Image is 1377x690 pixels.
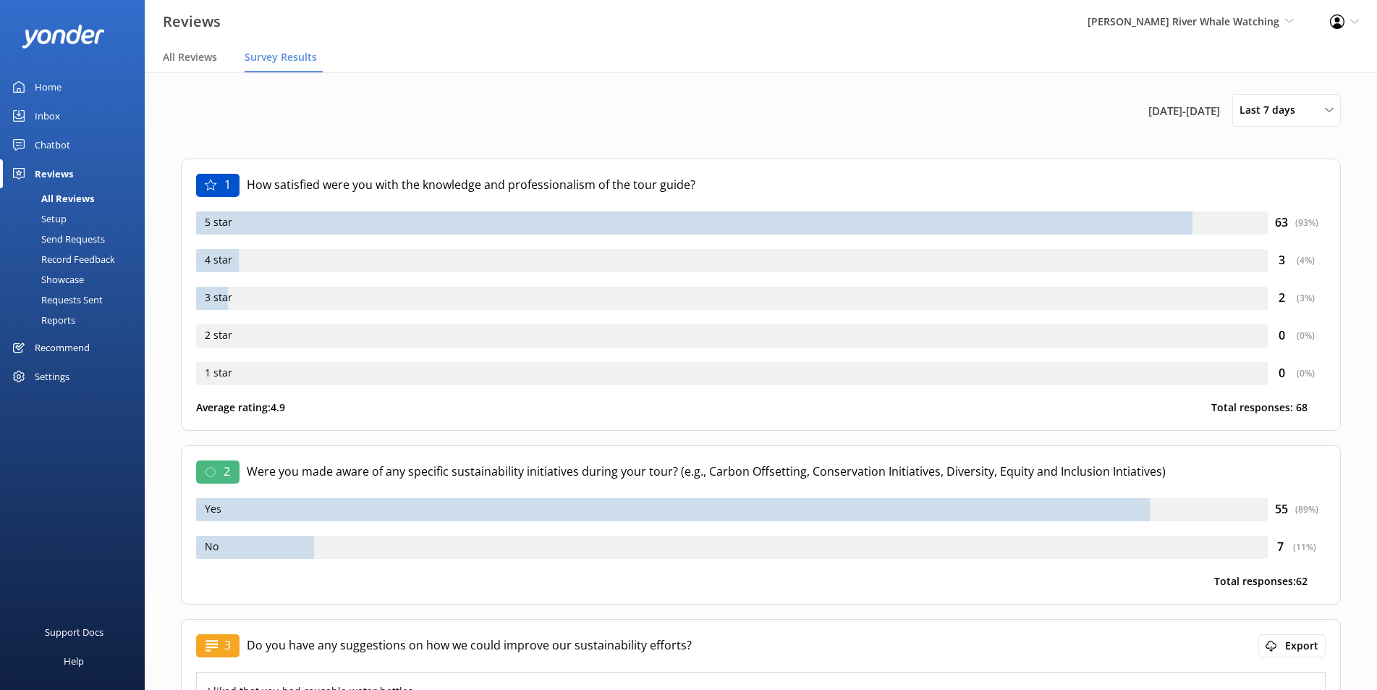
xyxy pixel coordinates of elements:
div: 0 [1268,364,1326,383]
div: 2 [1268,289,1326,308]
div: 2 star [196,324,1268,348]
div: Recommend [35,333,90,362]
div: Send Requests [9,229,105,249]
div: 7 [1268,538,1326,557]
p: Were you made aware of any specific sustainability initiatives during your tour? (e.g., Carbon Of... [247,463,1326,481]
a: Reports [9,310,145,330]
div: 0 [1268,327,1326,345]
div: Reviews [35,159,73,188]
span: All Reviews [163,50,217,64]
div: 3 [196,634,240,657]
div: Home [35,72,62,101]
span: [DATE] - [DATE] [1148,102,1220,119]
div: Reports [9,310,75,330]
div: Setup [9,209,67,229]
div: All Reviews [9,188,94,209]
a: Export [1285,638,1318,654]
div: ( 89 %) [1295,502,1318,516]
p: Total responses: 68 [1211,400,1308,416]
a: All Reviews [9,188,145,209]
div: Yes [196,498,1268,521]
div: Record Feedback [9,249,115,269]
div: No [196,536,1268,559]
img: yonder-white-logo.png [22,25,105,49]
p: Average rating: 4.9 [196,400,285,416]
div: Inbox [35,101,60,130]
div: ( 0 %) [1297,329,1315,342]
div: ( 4 %) [1297,253,1315,267]
div: ( 93 %) [1295,216,1318,230]
h3: Reviews [163,10,221,33]
div: Showcase [9,269,84,290]
div: 55 [1268,500,1326,519]
a: Requests Sent [9,290,145,310]
div: ( 0 %) [1297,366,1315,380]
div: 1 star [196,362,1268,385]
div: 3 star [196,287,1268,310]
a: Showcase [9,269,145,290]
div: 3 [1268,251,1326,270]
p: Do you have any suggestions on how we could improve our sustainability efforts? [247,636,1258,655]
span: Survey Results [245,50,317,64]
div: Settings [35,362,69,391]
div: 1 [196,174,240,197]
div: 2 [196,460,240,484]
p: Total responses: 62 [1214,573,1308,589]
div: 63 [1268,214,1326,232]
a: Record Feedback [9,249,145,269]
div: ( 11 %) [1293,540,1316,554]
span: [PERSON_NAME] River Whale Watching [1088,14,1279,28]
a: Setup [9,209,145,229]
div: Requests Sent [9,290,103,310]
div: 5 star [196,211,1268,235]
a: Send Requests [9,229,145,249]
div: Support Docs [45,618,103,647]
div: Help [64,647,84,676]
div: 4 star [196,249,1268,272]
div: Chatbot [35,130,70,159]
p: How satisfied were you with the knowledge and professionalism of the tour guide? [247,176,1326,195]
div: ( 3 %) [1297,291,1315,305]
span: Last 7 days [1240,102,1304,118]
